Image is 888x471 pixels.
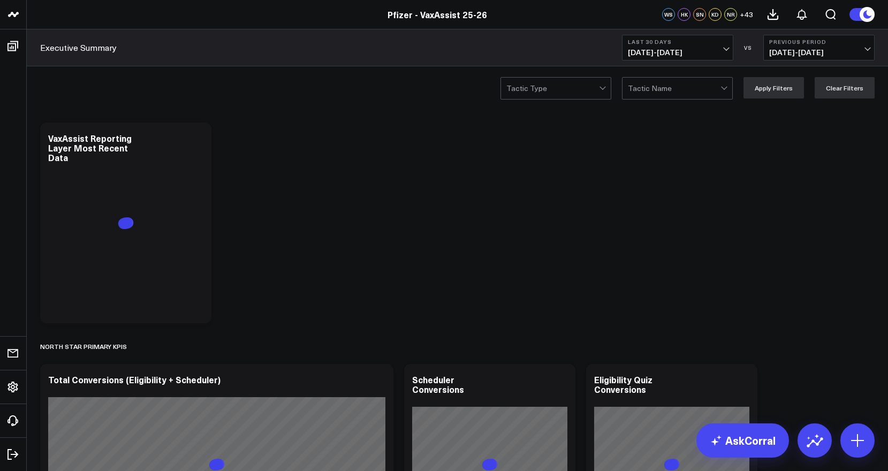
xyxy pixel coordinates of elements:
div: North Star Primary KPIs [40,334,127,359]
b: Last 30 Days [628,39,727,45]
div: HK [678,8,690,21]
button: Apply Filters [743,77,804,98]
a: Pfizer - VaxAssist 25-26 [388,9,487,20]
button: +43 [740,8,753,21]
a: AskCorral [696,423,789,458]
span: [DATE] - [DATE] [628,48,727,57]
span: + 43 [740,11,753,18]
div: Scheduler Conversions [412,374,464,395]
div: WS [662,8,675,21]
div: VS [739,44,758,51]
button: Last 30 Days[DATE]-[DATE] [622,35,733,60]
div: NR [724,8,737,21]
div: SN [693,8,706,21]
div: Total Conversions (Eligibility + Scheduler) [48,374,221,385]
button: Clear Filters [815,77,875,98]
b: Previous Period [769,39,869,45]
span: [DATE] - [DATE] [769,48,869,57]
div: KD [709,8,722,21]
a: Executive Summary [40,42,117,54]
button: Previous Period[DATE]-[DATE] [763,35,875,60]
div: VaxAssist Reporting Layer Most Recent Data [48,132,132,163]
div: Eligibility Quiz Conversions [594,374,652,395]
